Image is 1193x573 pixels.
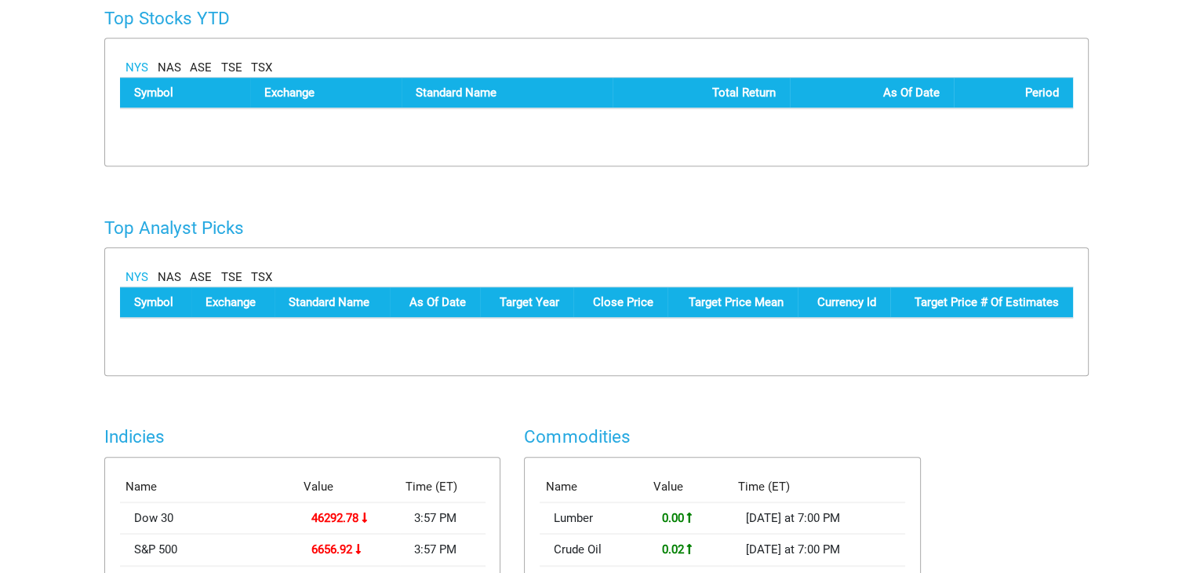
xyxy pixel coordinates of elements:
[275,286,390,318] th: Standard Name
[732,502,905,535] td: [DATE] at 7:00 PM
[158,268,181,286] a: NAS
[104,217,1089,239] h4: Top Analyst Picks
[104,8,1089,29] h4: Top Stocks YTD
[667,286,798,318] th: Target Price Mean
[540,502,647,535] td: Lumber
[732,534,905,566] td: [DATE] at 7:00 PM
[648,534,732,566] td: 0.02
[190,268,212,286] a: ASE
[297,534,399,566] td: 6656.92
[402,77,613,108] th: Standard Name
[540,472,647,502] td: Name
[158,59,181,77] a: NAS
[251,59,272,77] a: TSX
[251,268,272,286] a: TSX
[648,472,732,502] td: Value
[120,502,297,535] td: Dow 30
[297,472,399,502] td: Value
[573,286,667,318] th: Close Price
[798,286,890,318] th: Currency Id
[297,502,399,535] td: 46292.78
[540,534,647,566] td: Crude Oil
[190,59,212,77] a: ASE
[790,77,954,108] th: As Of Date
[524,426,920,447] h4: Commodities
[890,286,1073,318] th: Target Price # Of Estimates
[400,472,486,502] td: Time (ET)
[221,59,242,77] a: TSE
[104,426,500,447] h4: Indicies
[125,268,148,286] a: NYS
[120,286,191,318] th: Symbol
[400,502,486,535] td: 3:57 PM
[120,472,297,502] td: Name
[648,502,732,535] td: 0.00
[120,77,250,108] th: Symbol
[191,286,275,318] th: Exchange
[390,286,480,318] th: As Of Date
[480,286,573,318] th: Target Year
[221,268,242,286] a: TSE
[613,77,790,108] th: Total Return
[250,77,402,108] th: Exchange
[732,472,905,502] td: Time (ET)
[400,534,486,566] td: 3:57 PM
[120,534,297,566] td: S&P 500
[954,77,1074,108] th: Period
[125,59,148,77] a: NYS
